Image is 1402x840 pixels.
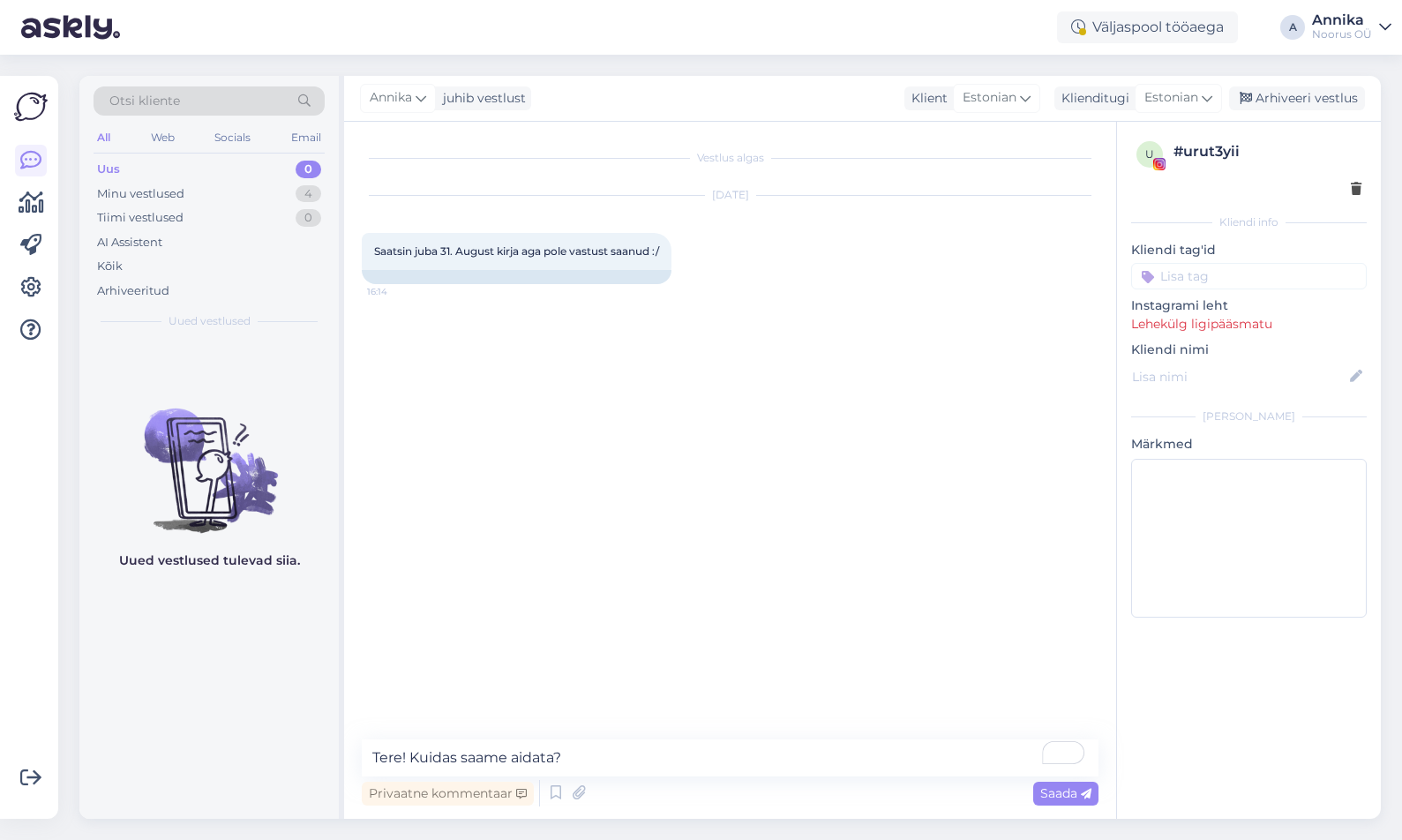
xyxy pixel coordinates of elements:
div: 4 [296,185,321,203]
span: Otsi kliente [109,92,180,110]
div: Arhiveeri vestlus [1229,86,1365,110]
div: Uus [97,161,120,178]
span: u [1145,147,1154,161]
div: Klienditugi [1054,89,1129,108]
img: No chats [79,377,339,536]
div: Kliendi info [1131,214,1367,230]
div: juhib vestlust [436,89,526,108]
input: Lisa nimi [1132,367,1346,386]
div: 0 [296,209,321,227]
div: Web [147,126,178,149]
span: Annika [370,88,412,108]
div: Minu vestlused [97,185,184,203]
textarea: To enrich screen reader interactions, please activate Accessibility in Grammarly extension settings [362,739,1098,776]
p: Uued vestlused tulevad siia. [119,551,300,570]
div: Vestlus algas [362,150,1098,166]
div: [DATE] [362,187,1098,203]
span: Saada [1040,785,1091,801]
span: Uued vestlused [169,313,251,329]
div: Kõik [97,258,123,275]
div: Arhiveeritud [97,282,169,300]
div: Tiimi vestlused [97,209,184,227]
span: 16:14 [367,285,433,298]
div: # urut3yii [1173,141,1361,162]
div: 0 [296,161,321,178]
span: Saatsin juba 31. August kirja aga pole vastust saanud :/ [374,244,659,258]
p: Instagrami leht [1131,296,1367,315]
p: Kliendi nimi [1131,341,1367,359]
input: Lisa tag [1131,263,1367,289]
span: Estonian [1144,88,1198,108]
p: Märkmed [1131,435,1367,454]
img: Askly Logo [14,90,48,124]
div: Email [288,126,325,149]
div: AI Assistent [97,234,162,251]
div: All [94,126,114,149]
div: Klient [904,89,948,108]
div: Väljaspool tööaega [1057,11,1238,43]
div: Annika [1312,13,1372,27]
div: Socials [211,126,254,149]
div: Privaatne kommentaar [362,782,534,806]
div: [PERSON_NAME] [1131,409,1367,424]
p: Kliendi tag'id [1131,241,1367,259]
p: Lehekülg ligipääsmatu [1131,315,1367,334]
div: Noorus OÜ [1312,27,1372,41]
span: Estonian [963,88,1016,108]
a: AnnikaNoorus OÜ [1312,13,1391,41]
div: A [1280,15,1305,40]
